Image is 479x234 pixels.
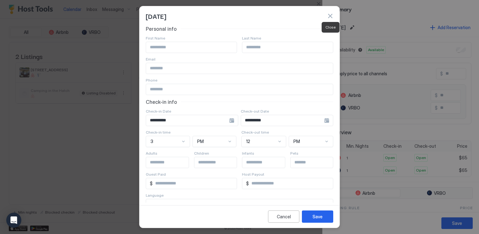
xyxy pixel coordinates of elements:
[146,115,229,126] input: Input Field
[146,78,157,82] span: Phone
[146,63,333,74] input: Input Field
[146,11,166,21] span: [DATE]
[146,36,165,40] span: First Name
[242,42,333,53] input: Input Field
[241,109,269,114] span: Check-out Date
[242,36,261,40] span: Last Name
[241,130,269,135] span: Check-out time
[197,139,204,144] span: PM
[153,178,237,189] input: Input Field
[6,213,21,228] div: Open Intercom Messenger
[146,99,177,105] span: Check-in info
[194,157,246,168] input: Input Field
[146,57,155,61] span: Email
[241,115,324,126] input: Input Field
[194,151,209,156] span: Children
[146,84,333,95] input: Input Field
[242,151,254,156] span: Infants
[150,139,153,144] span: 3
[146,109,171,114] span: Check-in Date
[302,210,333,223] button: Save
[146,26,177,32] span: Personal info
[246,181,249,186] span: $
[313,213,323,220] div: Save
[277,213,291,220] div: Cancel
[246,139,250,144] span: 12
[146,151,157,156] span: Adults
[150,202,166,207] span: Default
[146,130,171,135] span: Check-in time
[291,157,342,168] input: Input Field
[293,139,300,144] span: PM
[242,157,294,168] input: Input Field
[146,172,166,177] span: Guest Paid
[268,210,299,223] button: Cancel
[146,193,164,198] span: Language
[150,181,153,186] span: $
[146,157,197,168] input: Input Field
[325,24,336,30] span: Close
[242,172,264,177] span: Host Payout
[290,151,298,156] span: Pets
[146,42,237,53] input: Input Field
[249,178,333,189] input: Input Field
